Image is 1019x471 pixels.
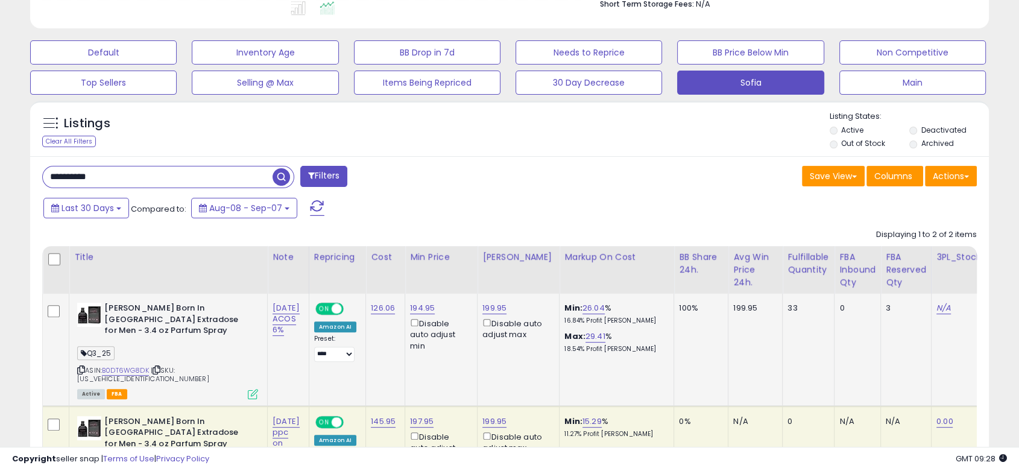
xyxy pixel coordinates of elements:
div: Min Price [410,251,472,264]
img: 41K2cxEDA-L._SL40_.jpg [77,416,101,440]
a: [DATE] ppc on 21.04 [273,416,300,461]
b: [PERSON_NAME] Born In [GEOGRAPHIC_DATA] Extradose for Men - 3.4 oz Parfum Spray [104,303,251,340]
span: OFF [342,304,361,314]
b: Min: [564,416,582,427]
button: Default [30,40,177,65]
th: CSV column name: cust_attr_3_3PL_Stock [931,246,988,294]
span: Compared to: [131,203,186,215]
button: Save View [802,166,865,186]
div: FBA inbound Qty [839,251,875,289]
div: 0% [679,416,719,427]
span: 2025-10-8 09:28 GMT [956,453,1007,464]
button: Aug-08 - Sep-07 [191,198,297,218]
label: Archived [921,138,954,148]
div: Disable auto adjust max [482,430,550,454]
a: 194.95 [410,302,435,314]
div: Markup on Cost [564,251,669,264]
div: N/A [886,416,922,427]
div: Amazon AI [314,321,356,332]
a: 145.95 [371,416,396,428]
a: 0.00 [936,416,953,428]
button: Sofia [677,71,824,95]
button: Inventory Age [192,40,338,65]
span: Last 30 Days [62,202,114,214]
div: Fulfillable Quantity [787,251,829,276]
div: % [564,303,664,325]
div: ASIN: [77,303,258,398]
button: Top Sellers [30,71,177,95]
span: All listings currently available for purchase on Amazon [77,389,105,399]
button: Needs to Reprice [516,40,662,65]
label: Out of Stock [841,138,885,148]
div: 0 [787,416,825,427]
strong: Copyright [12,453,56,464]
div: 0 [839,303,871,314]
div: BB Share 24h. [679,251,723,276]
div: [PERSON_NAME] [482,251,554,264]
h5: Listings [64,115,110,132]
a: 199.95 [482,302,506,314]
b: Max: [564,330,585,342]
button: Main [839,71,986,95]
button: Last 30 Days [43,198,129,218]
button: Filters [300,166,347,187]
span: ON [317,304,332,314]
div: N/A [733,416,773,427]
button: BB Price Below Min [677,40,824,65]
button: Columns [866,166,923,186]
p: 16.84% Profit [PERSON_NAME] [564,317,664,325]
div: FBA Reserved Qty [886,251,926,289]
div: Title [74,251,262,264]
span: FBA [107,389,127,399]
div: Disable auto adjust max [482,317,550,340]
a: 197.95 [410,416,434,428]
span: OFF [342,417,361,427]
span: ON [317,417,332,427]
a: N/A [936,302,951,314]
a: Terms of Use [103,453,154,464]
a: 126.06 [371,302,395,314]
div: 3PL_Stock [936,251,983,264]
div: 199.95 [733,303,773,314]
b: [PERSON_NAME] Born In [GEOGRAPHIC_DATA] Extradose for Men - 3.4 oz Parfum Spray [104,416,251,453]
div: 100% [679,303,719,314]
a: 29.41 [585,330,605,343]
div: Note [273,251,304,264]
a: Privacy Policy [156,453,209,464]
p: 11.27% Profit [PERSON_NAME] [564,430,664,438]
button: Non Competitive [839,40,986,65]
a: 199.95 [482,416,506,428]
div: Clear All Filters [42,136,96,147]
div: Cost [371,251,400,264]
div: Avg Win Price 24h. [733,251,777,289]
span: Columns [874,170,912,182]
button: Actions [925,166,977,186]
a: B0DT6WG8DK [102,365,149,376]
div: Repricing [314,251,361,264]
a: 15.29 [582,416,602,428]
div: seller snap | | [12,454,209,465]
label: Deactivated [921,125,967,135]
button: BB Drop in 7d [354,40,500,65]
div: Disable auto adjust min [410,317,468,352]
div: Displaying 1 to 2 of 2 items [876,229,977,241]
button: Items Being Repriced [354,71,500,95]
span: Aug-08 - Sep-07 [209,202,282,214]
p: Listing States: [830,111,989,122]
label: Active [841,125,863,135]
p: 18.54% Profit [PERSON_NAME] [564,345,664,353]
a: 26.04 [582,302,605,314]
div: 33 [787,303,825,314]
div: Preset: [314,335,356,362]
div: % [564,331,664,353]
b: Min: [564,302,582,314]
div: N/A [839,416,871,427]
button: 30 Day Decrease [516,71,662,95]
div: 3 [886,303,922,314]
span: Q3_25 [77,346,115,360]
img: 41K2cxEDA-L._SL40_.jpg [77,303,101,327]
div: Disable auto adjust min [410,430,468,465]
a: [DATE] ACOS 6% [273,302,300,336]
div: % [564,416,664,438]
div: Amazon AI [314,435,356,446]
